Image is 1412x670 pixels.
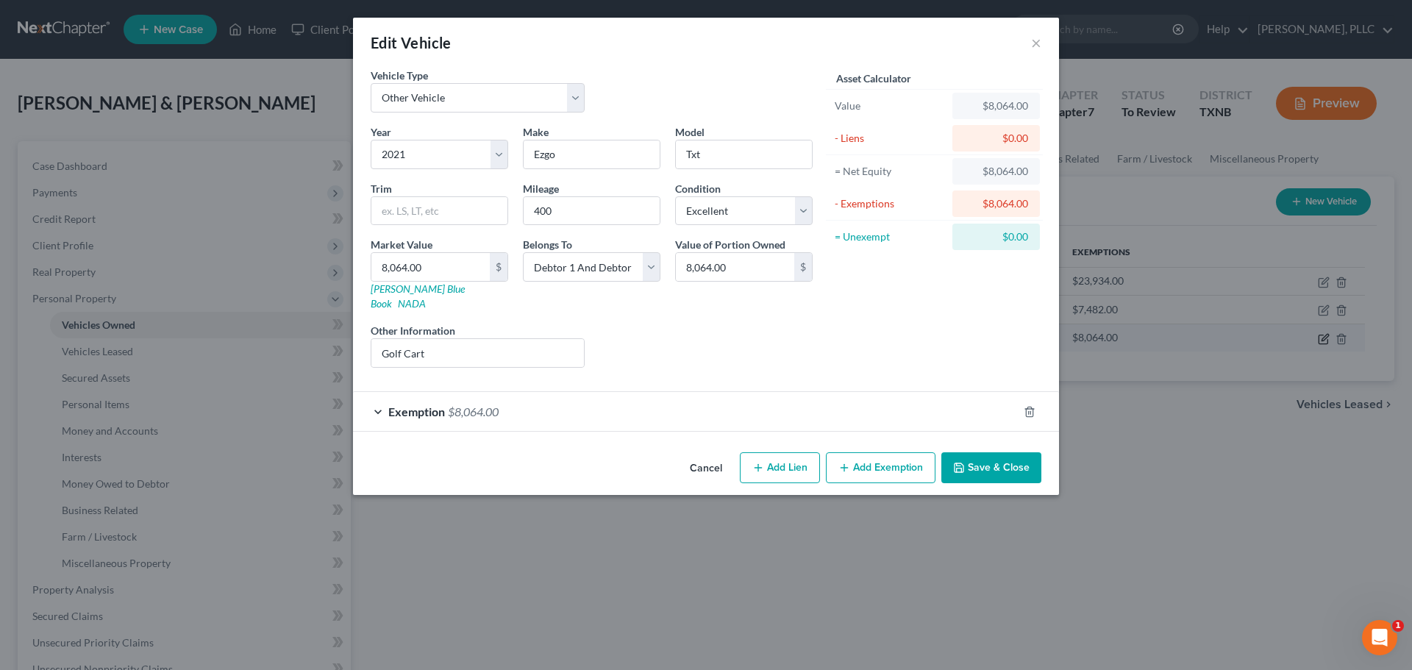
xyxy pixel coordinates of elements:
[398,297,426,310] a: NADA
[371,253,490,281] input: 0.00
[964,196,1028,211] div: $8,064.00
[523,181,559,196] label: Mileage
[941,452,1041,483] button: Save & Close
[964,229,1028,244] div: $0.00
[678,454,734,483] button: Cancel
[524,197,660,225] input: --
[490,253,507,281] div: $
[676,140,812,168] input: ex. Altima
[371,323,455,338] label: Other Information
[371,282,465,310] a: [PERSON_NAME] Blue Book
[964,99,1028,113] div: $8,064.00
[964,131,1028,146] div: $0.00
[524,140,660,168] input: ex. Nissan
[388,405,445,418] span: Exemption
[371,68,428,83] label: Vehicle Type
[794,253,812,281] div: $
[1392,620,1404,632] span: 1
[835,99,946,113] div: Value
[826,452,935,483] button: Add Exemption
[1362,620,1397,655] iframe: Intercom live chat
[448,405,499,418] span: $8,064.00
[523,126,549,138] span: Make
[835,229,946,244] div: = Unexempt
[675,237,785,252] label: Value of Portion Owned
[371,124,391,140] label: Year
[1031,34,1041,51] button: ×
[523,238,572,251] span: Belongs To
[371,339,584,367] input: (optional)
[835,131,946,146] div: - Liens
[371,32,452,53] div: Edit Vehicle
[835,164,946,179] div: = Net Equity
[964,164,1028,179] div: $8,064.00
[675,124,705,140] label: Model
[676,253,794,281] input: 0.00
[371,197,507,225] input: ex. LS, LT, etc
[371,237,432,252] label: Market Value
[836,71,911,86] label: Asset Calculator
[371,181,392,196] label: Trim
[675,181,721,196] label: Condition
[835,196,946,211] div: - Exemptions
[740,452,820,483] button: Add Lien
